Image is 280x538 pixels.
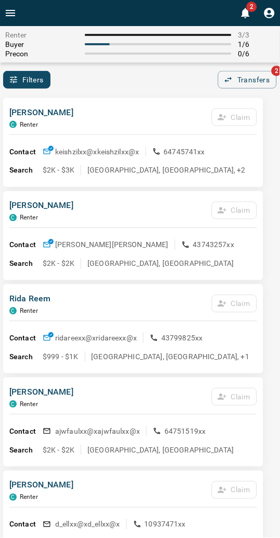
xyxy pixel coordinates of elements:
p: [GEOGRAPHIC_DATA], [GEOGRAPHIC_DATA], +2 [87,165,246,176]
p: $999 - $1K [43,352,79,362]
p: Renter [20,494,38,502]
div: condos.ca [9,401,17,408]
span: Renter [5,31,79,39]
p: [GEOGRAPHIC_DATA], [GEOGRAPHIC_DATA] [87,445,234,456]
span: 1 / 6 [238,40,275,48]
p: [PERSON_NAME] [9,106,73,119]
p: $2K - $3K [43,165,74,176]
p: Contact [9,146,43,157]
p: 10937471xx [145,520,186,530]
p: $2K - $2K [43,259,74,269]
button: 2 [235,3,256,23]
p: ajwfaulxx@x ajwfaulxx@x [55,426,140,437]
p: Renter [20,214,38,222]
button: Filters [3,71,50,89]
span: 0 / 6 [238,50,275,58]
button: Transfers [218,71,277,89]
p: ridareexx@x ridareexx@x [55,333,137,344]
p: [GEOGRAPHIC_DATA], [GEOGRAPHIC_DATA] [87,259,234,269]
div: condos.ca [9,308,17,315]
p: Search [9,352,43,363]
p: Contact [9,520,43,531]
span: Precon [5,50,79,58]
p: 64745741xx [164,146,206,157]
p: Contact [9,333,43,344]
span: 3 / 3 [238,31,275,39]
p: keishzilxx@x keishzilxx@x [55,146,139,157]
p: [PERSON_NAME] [PERSON_NAME] [55,240,169,250]
p: Search [9,165,43,176]
p: Search [9,259,43,270]
p: 64751519xx [164,426,206,437]
p: Search [9,445,43,456]
span: Buyer [5,40,79,48]
button: Profile [259,3,280,23]
p: Contact [9,240,43,251]
p: Renter [20,121,38,128]
p: Rida Reem [9,293,50,305]
div: condos.ca [9,494,17,502]
span: 2 [247,2,257,12]
p: Renter [20,401,38,408]
div: condos.ca [9,121,17,128]
p: Renter [20,308,38,315]
p: d_ellxx@x d_ellxx@x [55,520,120,530]
p: 43799825xx [161,333,203,344]
div: condos.ca [9,214,17,222]
p: $2K - $2K [43,445,74,456]
p: 43743257xx [193,240,235,250]
p: Contact [9,426,43,437]
p: [PERSON_NAME] [9,200,73,212]
p: [GEOGRAPHIC_DATA], [GEOGRAPHIC_DATA], +1 [92,352,250,362]
p: [PERSON_NAME] [9,386,73,399]
p: [PERSON_NAME] [9,480,73,492]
